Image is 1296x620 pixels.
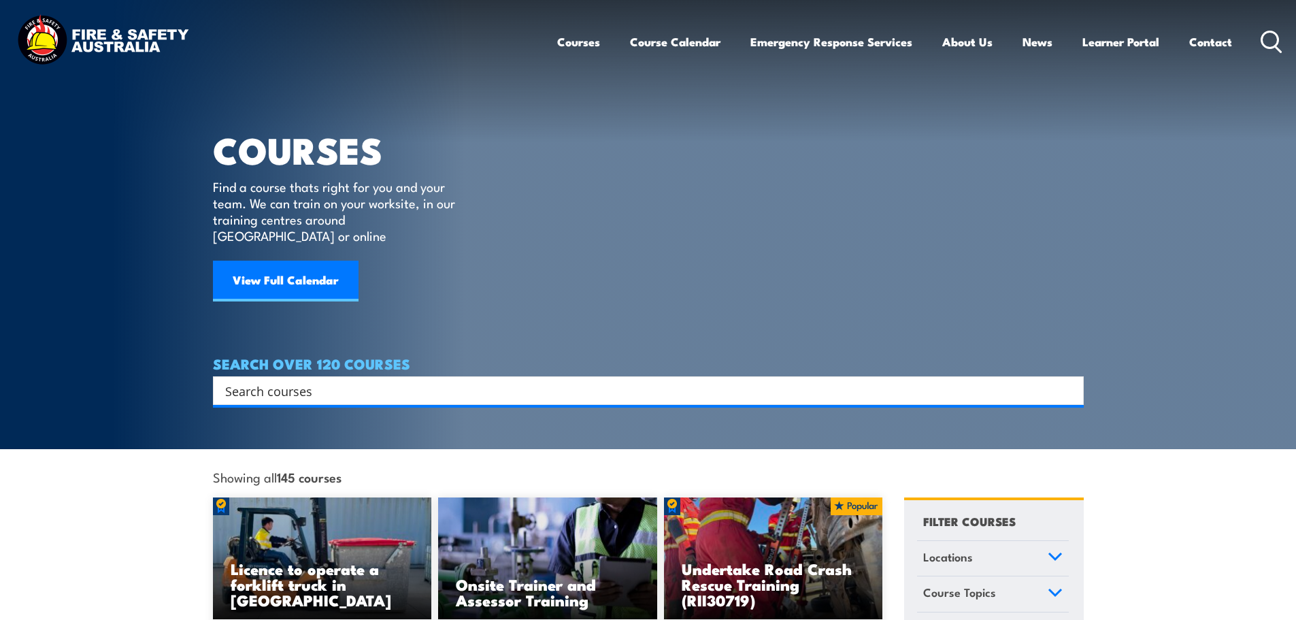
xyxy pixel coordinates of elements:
button: Search magnifier button [1060,381,1079,400]
a: Onsite Trainer and Assessor Training [438,497,657,620]
span: Course Topics [923,583,996,602]
input: Search input [225,380,1054,401]
a: Learner Portal [1082,24,1159,60]
img: Licence to operate a forklift truck Training [213,497,432,620]
a: Undertake Road Crash Rescue Training (RII30719) [664,497,883,620]
h4: FILTER COURSES [923,512,1016,530]
a: News [1023,24,1052,60]
form: Search form [228,381,1057,400]
a: View Full Calendar [213,261,359,301]
a: Courses [557,24,600,60]
a: Contact [1189,24,1232,60]
h1: COURSES [213,133,475,165]
span: Showing all [213,470,342,484]
p: Find a course thats right for you and your team. We can train on your worksite, in our training c... [213,178,461,244]
a: Course Calendar [630,24,720,60]
h3: Licence to operate a forklift truck in [GEOGRAPHIC_DATA] [231,561,414,608]
img: Safety For Leaders [438,497,657,620]
img: Road Crash Rescue Training [664,497,883,620]
a: Course Topics [917,576,1069,612]
h4: SEARCH OVER 120 COURSES [213,356,1084,371]
a: About Us [942,24,993,60]
a: Licence to operate a forklift truck in [GEOGRAPHIC_DATA] [213,497,432,620]
strong: 145 courses [277,468,342,486]
span: Locations [923,548,973,566]
a: Locations [917,541,1069,576]
h3: Undertake Road Crash Rescue Training (RII30719) [682,561,865,608]
h3: Onsite Trainer and Assessor Training [456,576,639,608]
a: Emergency Response Services [750,24,912,60]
